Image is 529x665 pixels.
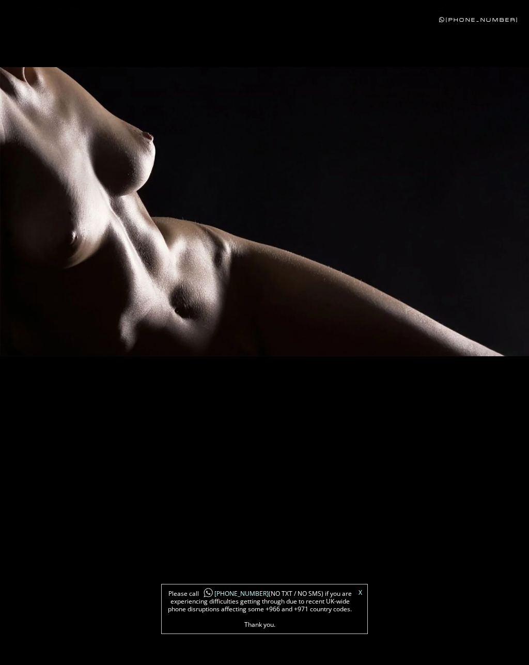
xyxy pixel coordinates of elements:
div: Local Time 11:47 PM [10,6,82,12]
span: Please call (NO TXT / NO SMS) if you are experiencing difficulties getting through due to recent ... [167,590,353,628]
a: [PHONE_NUMBER] [439,6,519,13]
a: [PHONE_NUMBER] [199,589,269,598]
img: whatsapp-icon1.png [203,588,213,598]
a: X [359,590,362,596]
a: [PHONE_NUMBER] [439,17,519,23]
